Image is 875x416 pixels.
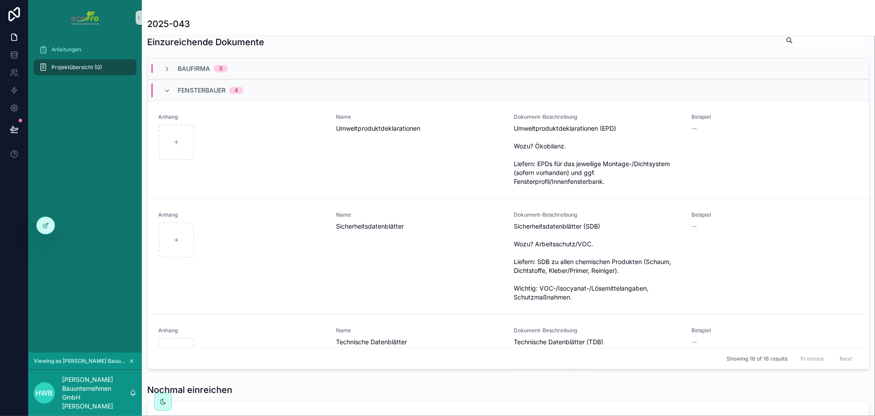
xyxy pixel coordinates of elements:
span: Fensterbauer [178,86,226,95]
span: HWB [36,388,53,398]
span: Anhang [158,113,325,121]
h1: Einzureichende Dokumente [147,36,264,48]
span: Name [336,113,503,121]
span: Beispiel [691,113,859,121]
a: Anleitungen [34,42,137,58]
span: Sicherheitsdatenblätter [336,222,503,231]
span: Umweltproduktdeklarationen [336,124,503,133]
span: Beispiel [691,211,859,218]
span: Anhang [158,327,325,334]
img: App logo [71,11,98,25]
span: Dokument-Beschreibung [514,113,681,121]
span: Anhang [158,211,325,218]
a: Projektübersicht (G) [34,59,137,75]
span: -- [691,124,697,133]
span: Sicherheitsdatenblätter (SDB) Wozu? Arbeitsschutz/VOC. Liefern: SDB zu allen chemischen Produkten... [514,222,681,302]
span: -- [691,222,697,231]
span: Dokument-Beschreibung [514,211,681,218]
span: Projektübersicht (G) [51,64,102,71]
div: scrollable content [28,35,142,87]
h1: 2025-043 [147,18,190,30]
span: Viewing as [PERSON_NAME] Bauunternehmen GmbH [34,358,127,365]
span: Anleitungen [51,46,81,53]
span: Umweltproduktdeklarationen (EPD) Wozu? Ökobilanz. Liefern: EPDs für das jeweilige Montage-/Dichts... [514,124,681,186]
span: -- [691,338,697,346]
span: Name [336,211,503,218]
span: Dokument-Beschreibung [514,327,681,334]
span: Name [336,327,503,334]
div: 3 [219,65,223,72]
p: [PERSON_NAME] Bauunternehmen GmbH [PERSON_NAME] [62,375,129,411]
span: Baufirma [178,64,210,73]
span: Beispiel [691,327,859,334]
h1: Nochmal einreichen [147,384,232,396]
span: Technische Datenblätter [336,338,503,346]
span: Showing 18 of 18 results [727,355,787,362]
div: 4 [234,87,238,94]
